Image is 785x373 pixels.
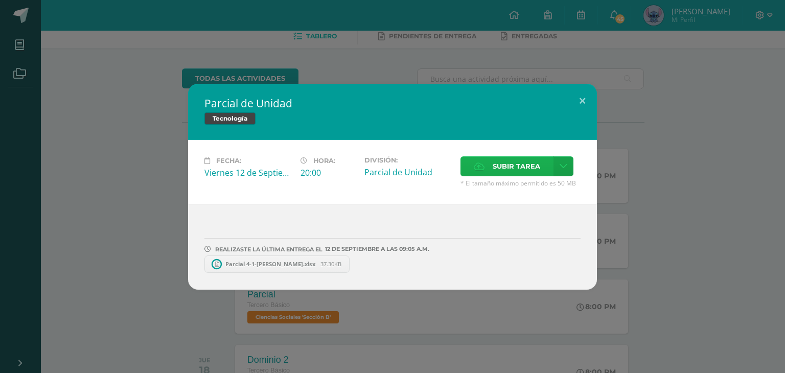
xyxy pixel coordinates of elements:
[215,246,322,253] span: REALIZASTE LA ÚLTIMA ENTREGA EL
[493,157,540,176] span: Subir tarea
[364,167,452,178] div: Parcial de Unidad
[364,156,452,164] label: División:
[322,249,429,249] span: 12 DE septiembre A LAS 09:05 A.M.
[204,112,256,125] span: Tecnología
[313,157,335,165] span: Hora:
[216,157,241,165] span: Fecha:
[220,260,320,268] span: Parcial 4-1-[PERSON_NAME].xlsx
[320,260,341,268] span: 37.30KB
[301,167,356,178] div: 20:00
[204,167,292,178] div: Viernes 12 de Septiembre
[568,84,597,119] button: Close (Esc)
[204,255,350,273] a: Parcial 4-1-[PERSON_NAME].xlsx 37.30KB
[460,179,581,188] span: * El tamaño máximo permitido es 50 MB
[204,96,581,110] h2: Parcial de Unidad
